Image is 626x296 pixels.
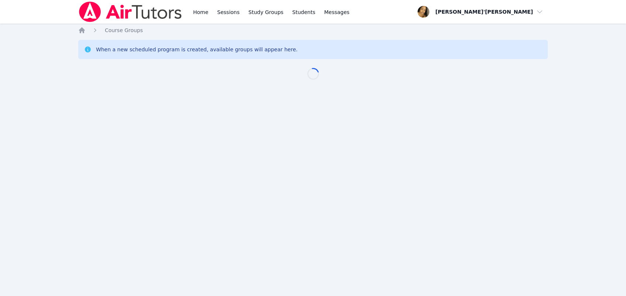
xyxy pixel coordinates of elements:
[105,27,143,34] a: Course Groups
[78,1,183,22] img: Air Tutors
[96,46,298,53] div: When a new scheduled program is created, available groups will appear here.
[324,8,350,16] span: Messages
[105,27,143,33] span: Course Groups
[78,27,548,34] nav: Breadcrumb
